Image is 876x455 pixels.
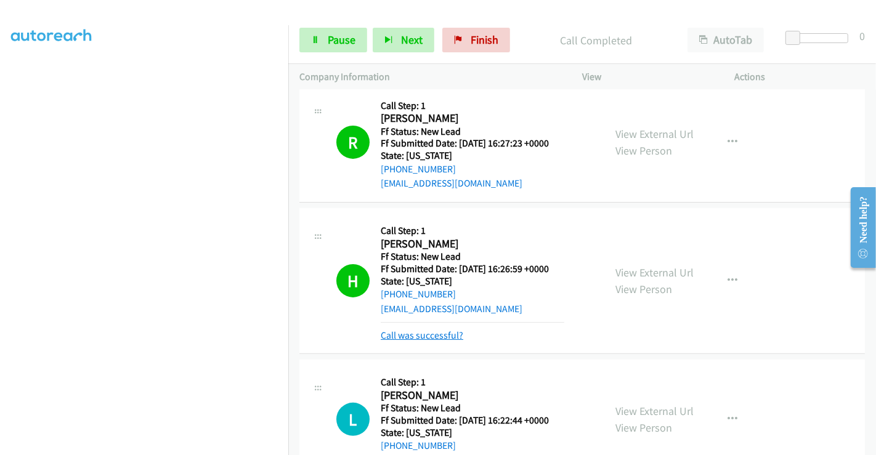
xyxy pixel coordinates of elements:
[336,264,370,297] h1: H
[582,70,713,84] p: View
[615,143,672,158] a: View Person
[381,251,564,263] h5: Ff Status: New Lead
[381,402,564,414] h5: Ff Status: New Lead
[336,403,370,436] div: The call is yet to be attempted
[336,403,370,436] h1: L
[381,225,564,237] h5: Call Step: 1
[381,288,456,300] a: [PHONE_NUMBER]
[401,33,423,47] span: Next
[381,100,564,112] h5: Call Step: 1
[381,237,564,251] h2: [PERSON_NAME]
[381,111,564,126] h2: [PERSON_NAME]
[381,389,564,403] h2: [PERSON_NAME]
[299,70,560,84] p: Company Information
[381,163,456,175] a: [PHONE_NUMBER]
[687,28,764,52] button: AutoTab
[442,28,510,52] a: Finish
[471,33,498,47] span: Finish
[381,263,564,275] h5: Ff Submitted Date: [DATE] 16:26:59 +0000
[381,150,564,162] h5: State: [US_STATE]
[792,33,848,43] div: Delay between calls (in seconds)
[336,126,370,159] h1: R
[373,28,434,52] button: Next
[859,28,865,44] div: 0
[615,404,694,418] a: View External Url
[615,421,672,435] a: View Person
[381,376,564,389] h5: Call Step: 1
[381,275,564,288] h5: State: [US_STATE]
[381,126,564,138] h5: Ff Status: New Lead
[299,28,367,52] a: Pause
[381,177,522,189] a: [EMAIL_ADDRESS][DOMAIN_NAME]
[381,427,564,439] h5: State: [US_STATE]
[381,440,456,451] a: [PHONE_NUMBER]
[381,303,522,315] a: [EMAIL_ADDRESS][DOMAIN_NAME]
[615,265,694,280] a: View External Url
[381,137,564,150] h5: Ff Submitted Date: [DATE] 16:27:23 +0000
[841,179,876,276] iframe: Resource Center
[328,33,355,47] span: Pause
[381,329,463,341] a: Call was successful?
[527,32,665,49] p: Call Completed
[615,127,694,141] a: View External Url
[381,414,564,427] h5: Ff Submitted Date: [DATE] 16:22:44 +0000
[735,70,866,84] p: Actions
[615,282,672,296] a: View Person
